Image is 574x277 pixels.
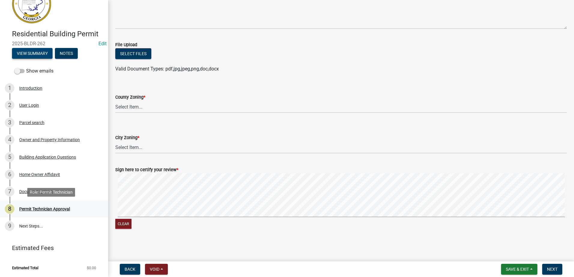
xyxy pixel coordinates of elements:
[12,30,103,38] h4: Residential Building Permit
[115,168,178,172] label: Sign here to certify your review
[5,204,14,214] div: 8
[12,266,38,270] span: Estimated Total
[19,155,76,159] div: Building Application Questions
[5,118,14,127] div: 3
[19,86,42,90] div: Introduction
[55,48,78,59] button: Notes
[19,207,70,211] div: Permit Technician Approval
[120,264,140,275] button: Back
[19,189,53,194] div: Document Upload
[98,41,107,46] a: Edit
[14,67,53,75] label: Show emails
[5,83,14,93] div: 1
[115,219,131,229] button: Clear
[55,51,78,56] wm-modal-confirm: Notes
[5,100,14,110] div: 2
[501,264,537,275] button: Save & Exit
[5,242,98,254] a: Estimated Fees
[98,41,107,46] wm-modal-confirm: Edit Application Number
[542,264,562,275] button: Next
[115,48,151,59] button: Select files
[12,48,53,59] button: View Summary
[115,66,219,72] span: Valid Document Types: pdf,jpg,jpeg,png,doc,docx
[19,172,60,177] div: Home Owner Affidavit
[5,170,14,179] div: 6
[5,152,14,162] div: 5
[5,221,14,231] div: 9
[5,187,14,196] div: 7
[12,41,96,46] span: 2025-BLDR-262
[27,188,75,197] div: Role: Permit Technician
[145,264,168,275] button: Void
[19,138,80,142] div: Owner and Property Information
[12,51,53,56] wm-modal-confirm: Summary
[125,267,135,272] span: Back
[547,267,557,272] span: Next
[115,43,137,47] label: File Upload
[19,103,39,107] div: User Login
[115,136,139,140] label: City Zoning
[506,267,529,272] span: Save & Exit
[87,266,96,270] span: $0.00
[150,267,159,272] span: Void
[19,121,44,125] div: Parcel search
[115,95,145,100] label: County Zoning
[5,135,14,144] div: 4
